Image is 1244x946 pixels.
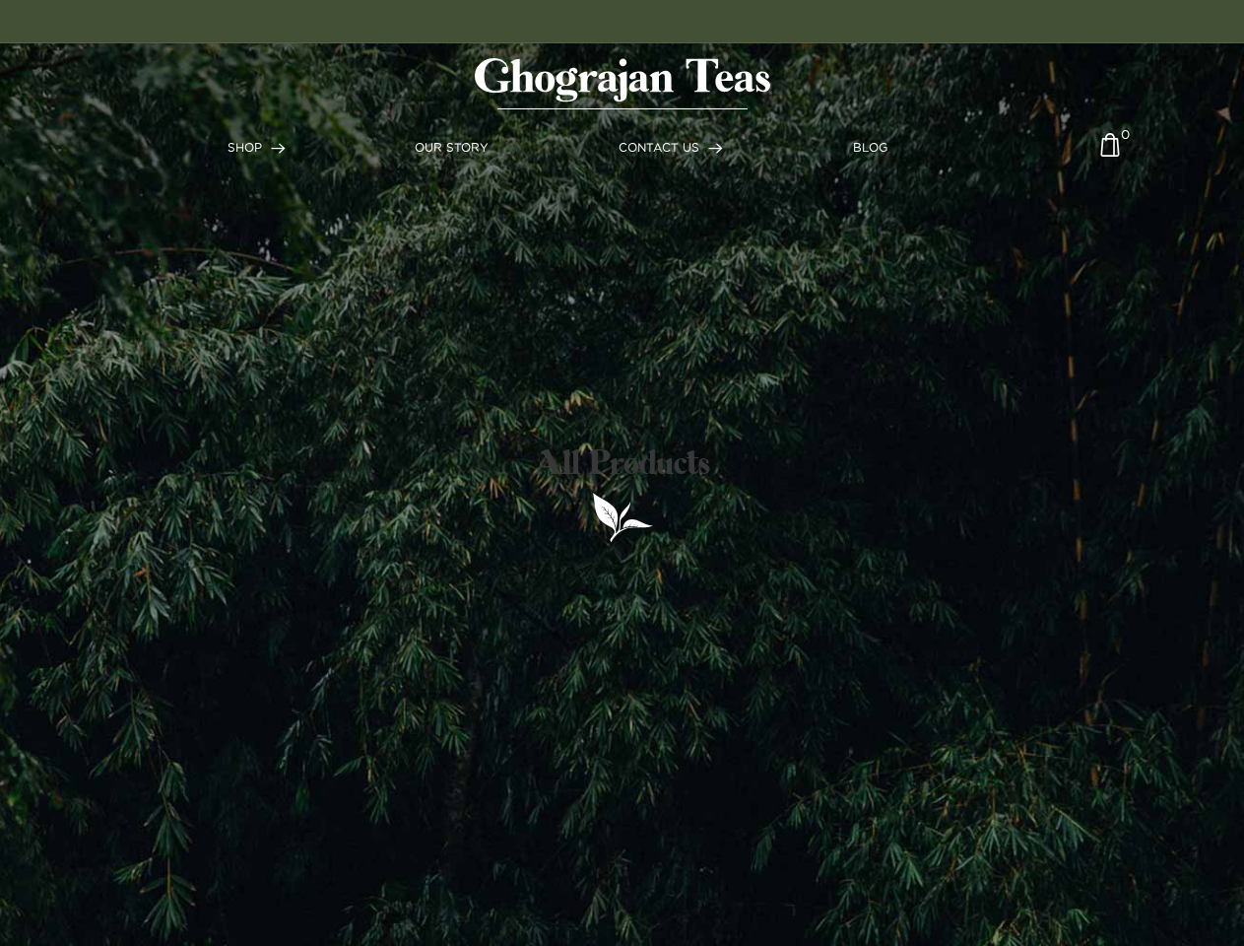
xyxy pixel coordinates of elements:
a: SHOP [228,139,286,157]
span: SHOP [228,141,262,154]
a: BLOG [853,139,887,157]
a: CONTACT US [619,139,723,157]
img: logo-leaf.svg [591,492,654,542]
h2: All Products [535,444,710,482]
img: forward-arrow.svg [271,143,286,154]
span: CONTACT US [619,141,699,154]
a: OUR STORY [415,139,489,157]
img: cart-icon-matt.svg [1100,133,1120,171]
img: logo-matt.svg [475,58,770,109]
span: 0 [1121,125,1130,134]
a: 0 [1100,133,1120,171]
img: forward-arrow.svg [708,143,723,154]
